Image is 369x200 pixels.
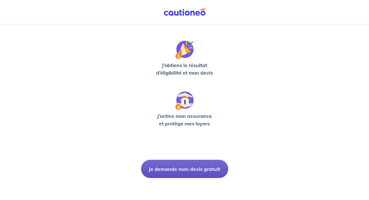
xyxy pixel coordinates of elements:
p: J’active mon assurance et protège mes loyers [152,112,217,127]
button: Je demande mon devis gratuit [141,160,228,178]
img: /static/bfff1cf634d835d9112899e6a3df1a5d/Step-4.svg [175,92,194,110]
img: Cautioneo [161,8,208,16]
p: J’obtiens le résultat d’éligibilité et mon devis [152,61,217,76]
img: /static/f3e743aab9439237c3e2196e4328bba9/Step-3.svg [175,41,194,59]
